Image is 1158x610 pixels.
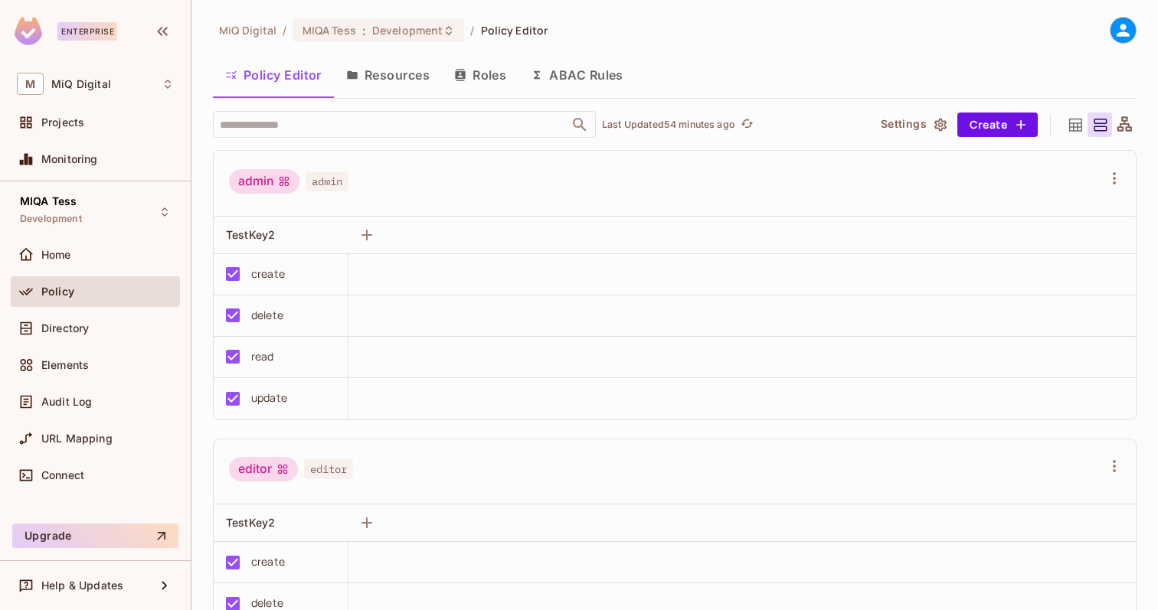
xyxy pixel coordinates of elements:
span: Policy [41,285,74,298]
div: create [251,553,285,570]
span: Connect [41,469,84,481]
span: MIQA Tess [20,195,77,207]
li: / [283,23,286,38]
span: MIQA Tess [303,23,356,38]
div: create [251,266,285,282]
span: Directory [41,322,89,334]
span: admin [306,171,348,191]
button: Create [957,113,1038,137]
span: Workspace: MiQ Digital [51,78,111,90]
span: Development [372,23,443,38]
div: Enterprise [57,22,117,41]
span: Help & Updates [41,579,123,592]
span: Policy Editor [481,23,548,38]
button: Settings [875,113,951,137]
button: Upgrade [12,524,178,548]
span: Monitoring [41,153,98,165]
div: editor [229,457,298,481]
div: read [251,348,274,365]
li: / [470,23,474,38]
button: refresh [738,116,757,134]
button: Resources [334,56,442,94]
span: Projects [41,116,84,129]
span: : [361,24,367,37]
span: Click to refresh data [735,116,757,134]
div: delete [251,307,283,324]
span: TestKey2 [226,516,275,529]
div: admin [229,169,299,194]
button: Roles [442,56,518,94]
span: Development [20,213,82,225]
img: SReyMgAAAABJRU5ErkJggg== [15,17,42,45]
span: Home [41,249,71,261]
button: Open [569,114,590,135]
span: refresh [741,117,754,132]
span: Audit Log [41,396,92,408]
button: ABAC Rules [518,56,636,94]
span: editor [304,459,353,479]
span: TestKey2 [226,228,275,241]
button: Policy Editor [213,56,334,94]
span: Elements [41,359,89,371]
div: update [251,390,287,406]
span: M [17,73,44,95]
span: URL Mapping [41,432,113,445]
p: Last Updated 54 minutes ago [602,119,735,131]
span: the active workspace [219,23,276,38]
